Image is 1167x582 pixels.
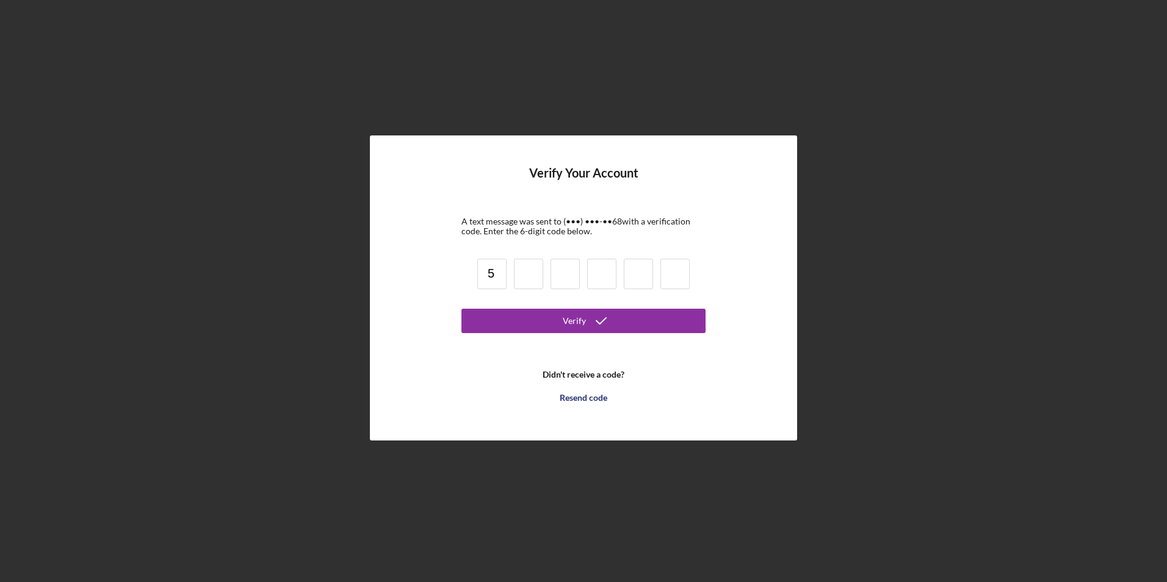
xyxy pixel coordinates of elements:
h4: Verify Your Account [529,166,638,198]
button: Resend code [461,386,706,410]
b: Didn't receive a code? [543,370,624,379]
button: Verify [461,309,706,333]
div: Verify [563,309,586,333]
div: Resend code [560,386,607,410]
div: A text message was sent to (•••) •••-•• 68 with a verification code. Enter the 6-digit code below. [461,217,706,236]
